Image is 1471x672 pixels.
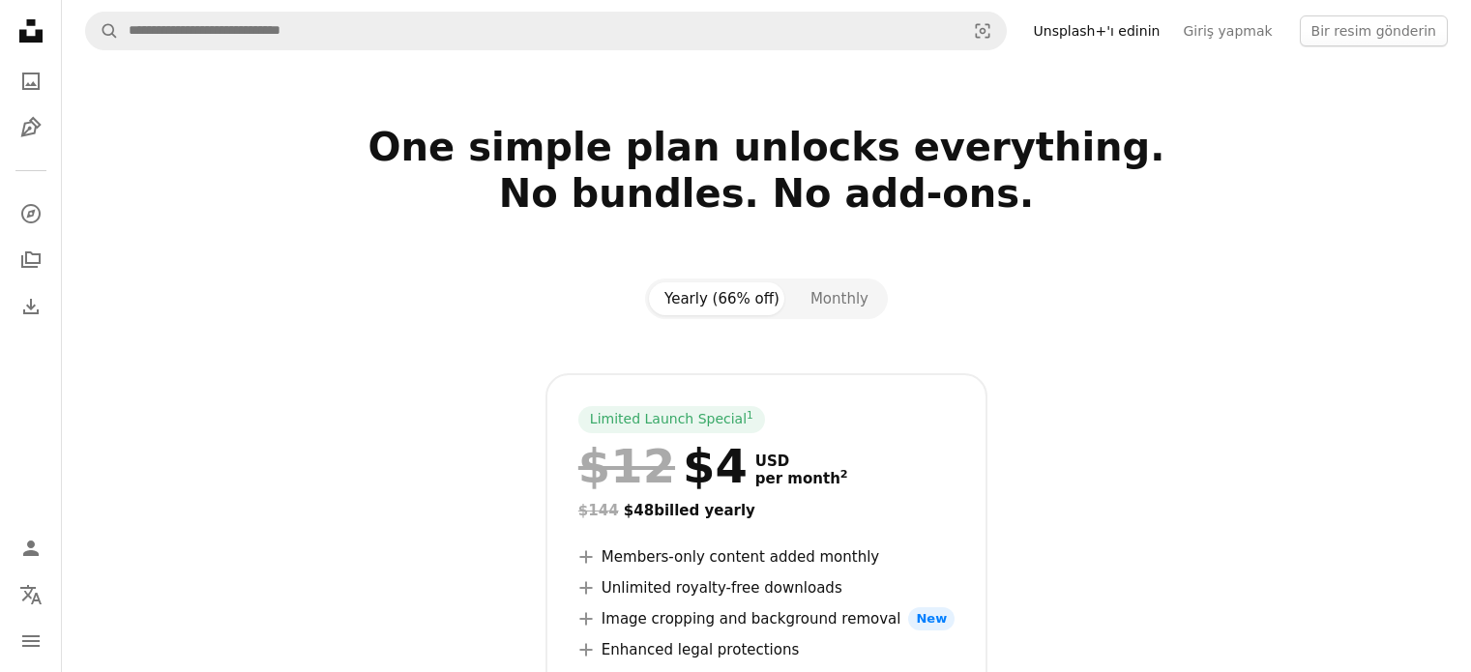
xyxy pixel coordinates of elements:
[795,282,884,315] button: Monthly
[578,441,675,491] span: $12
[755,453,848,470] span: USD
[1300,15,1448,46] button: Bir resim gönderin
[12,622,50,660] button: Menü
[12,287,50,326] a: İndirme Geçmişi
[578,441,748,491] div: $4
[1022,15,1172,46] a: Unsplash+'ı edinin
[578,545,955,569] li: Members-only content added monthly
[743,410,757,429] a: 1
[12,62,50,101] a: Fotoğraflar
[12,241,50,279] a: Koleksiyonlar
[12,529,50,568] a: Giriş yap / Kayıt ol
[12,194,50,233] a: Keşfetmek
[755,470,848,487] span: per month
[1183,23,1272,39] font: Giriş yapmak
[578,638,955,661] li: Enhanced legal protections
[1171,15,1283,46] a: Giriş yapmak
[85,12,1007,50] form: Find visuals sitewide
[12,575,50,614] button: Dil
[959,13,1006,49] button: Visual search
[12,108,50,147] a: İllüstrasyonlar
[578,576,955,599] li: Unlimited royalty-free downloads
[578,607,955,630] li: Image cropping and background removal
[578,502,619,519] span: $144
[1311,23,1436,39] font: Bir resim gönderin
[747,409,753,421] sup: 1
[12,12,50,54] a: Ana Sayfa — Unsplash
[86,13,119,49] button: Search Unsplash
[649,282,795,315] button: Yearly (66% off)
[908,607,955,630] span: New
[578,406,765,433] div: Limited Launch Special
[1034,23,1161,39] font: Unsplash+'ı edinin
[840,468,848,481] sup: 2
[140,124,1394,263] h2: One simple plan unlocks everything. No bundles. No add-ons.
[578,499,955,522] div: $48 billed yearly
[837,470,852,487] a: 2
